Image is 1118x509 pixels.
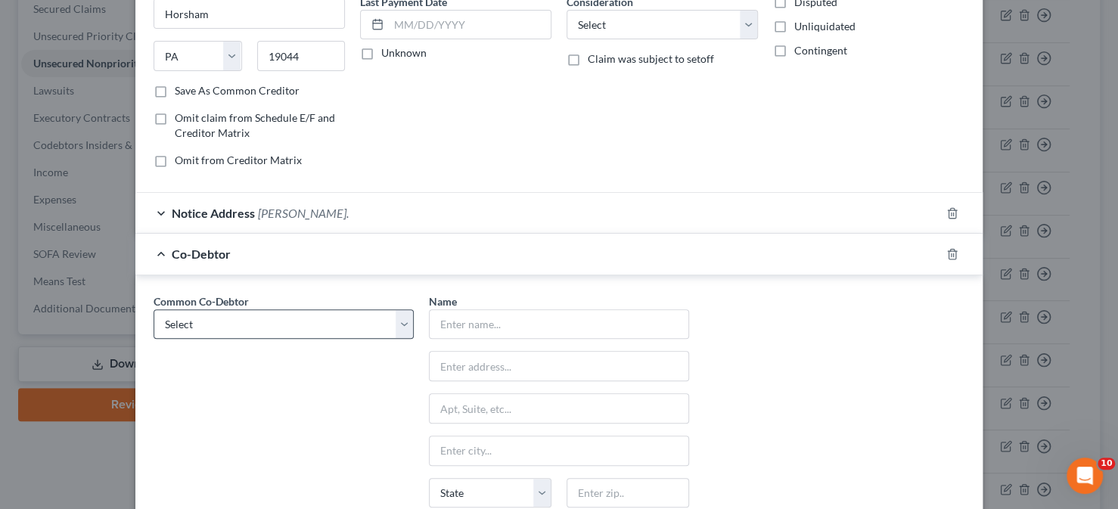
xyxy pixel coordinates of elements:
label: Save As Common Creditor [175,83,300,98]
input: Enter zip... [257,41,346,71]
input: Enter name... [430,310,688,339]
span: Omit claim from Schedule E/F and Creditor Matrix [175,111,335,139]
input: Apt, Suite, etc... [430,394,688,423]
span: Co-Debtor [172,247,231,261]
iframe: Intercom live chat [1067,458,1103,494]
input: MM/DD/YYYY [389,11,551,39]
label: Common Co-Debtor [154,293,249,309]
input: Enter city... [430,436,688,465]
span: Name [429,295,457,308]
span: Notice Address [172,206,255,220]
span: 10 [1098,458,1115,470]
span: [PERSON_NAME]. [258,206,349,220]
label: Unknown [381,45,427,61]
span: Contingent [794,44,847,57]
input: Enter zip.. [567,478,689,508]
input: Enter address... [430,352,688,380]
span: Unliquidated [794,20,856,33]
span: Omit from Creditor Matrix [175,154,302,166]
span: Claim was subject to setoff [588,52,714,65]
